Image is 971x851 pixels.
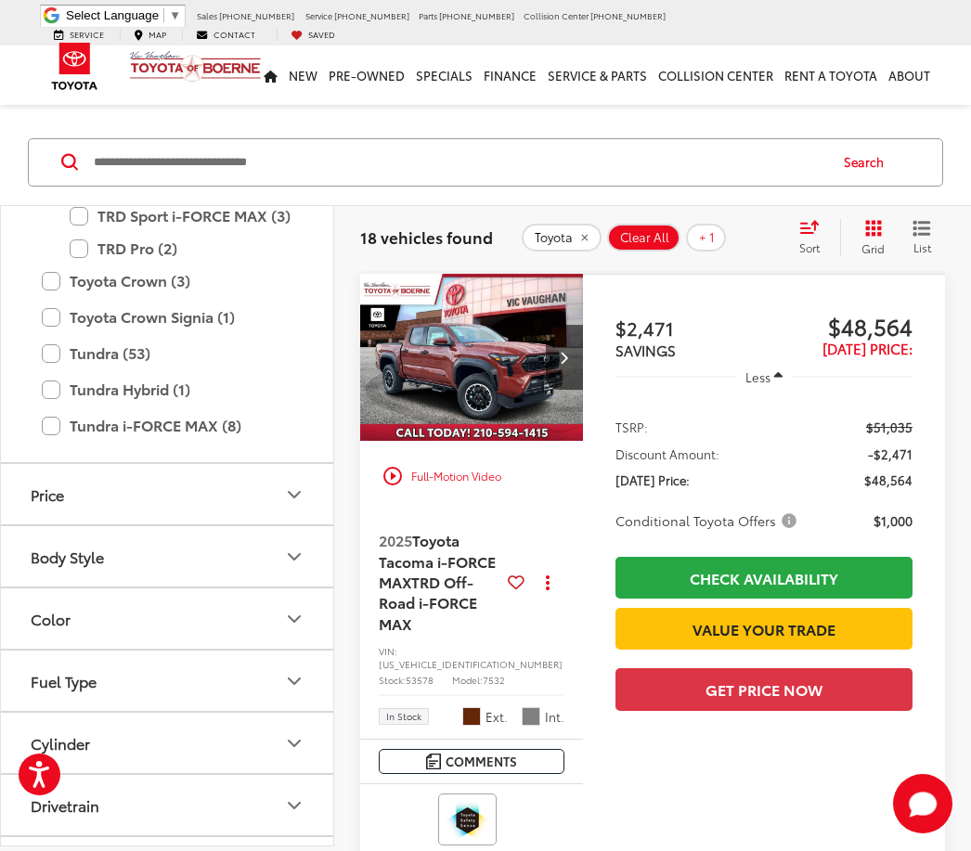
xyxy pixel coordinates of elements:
[70,200,292,232] label: TRD Sport i-FORCE MAX (3)
[1,464,335,524] button: PricePrice
[522,707,540,726] span: Boulder/Black Fabric W/Smoke Silver
[893,774,952,833] svg: Start Chat
[31,548,104,565] div: Body Style
[419,9,437,21] span: Parts
[620,230,669,245] span: Clear All
[615,557,913,599] a: Check Availability
[462,707,481,726] span: Terra
[442,797,493,842] img: Toyota Safety Sense Vic Vaughan Toyota of Boerne Boerne TX
[31,672,97,690] div: Fuel Type
[822,338,913,358] span: [DATE] Price:
[446,753,517,770] span: Comments
[1,775,335,835] button: DrivetrainDrivetrain
[31,796,99,814] div: Drivetrain
[590,9,666,21] span: [PHONE_NUMBER]
[283,546,305,568] div: Body Style
[379,657,563,671] span: [US_VEHICLE_IDENTIFICATION_NUMBER]
[379,530,500,634] a: 2025Toyota Tacoma i-FORCE MAXTRD Off-Road i-FORCE MAX
[524,9,589,21] span: Collision Center
[219,9,294,21] span: [PHONE_NUMBER]
[485,708,508,726] span: Ext.
[868,445,913,463] span: -$2,471
[532,566,564,599] button: Actions
[699,230,715,245] span: + 1
[522,224,602,251] button: remove Toyota
[1,713,335,773] button: CylinderCylinder
[615,608,913,650] a: Value Your Trade
[359,274,585,442] div: 2025 Toyota Tacoma i-FORCE MAX TRD Off-Road i-FORCE MAX 0
[149,28,166,40] span: Map
[861,240,885,256] span: Grid
[379,529,496,592] span: Toyota Tacoma i-FORCE MAX
[653,45,779,105] a: Collision Center
[874,511,913,530] span: $1,000
[615,511,800,530] span: Conditional Toyota Offers
[214,28,255,40] span: Contact
[545,708,564,726] span: Int.
[799,239,820,255] span: Sort
[197,9,217,21] span: Sales
[439,9,514,21] span: [PHONE_NUMBER]
[42,264,292,297] label: Toyota Crown (3)
[129,50,262,83] img: Vic Vaughan Toyota of Boerne
[120,29,180,41] a: Map
[1,651,335,711] button: Fuel TypeFuel Type
[277,29,349,41] a: My Saved Vehicles
[42,301,292,333] label: Toyota Crown Signia (1)
[70,232,292,264] label: TRD Pro (2)
[283,45,323,105] a: New
[283,794,305,817] div: Drivetrain
[426,754,441,769] img: Comments
[31,734,90,752] div: Cylinder
[542,45,653,105] a: Service & Parts: Opens in a new tab
[736,360,792,393] button: Less
[483,673,505,687] span: 7532
[379,529,412,550] span: 2025
[308,28,335,40] span: Saved
[866,418,913,436] span: $51,035
[379,673,406,687] span: Stock:
[1,526,335,587] button: Body StyleBody Style
[607,224,680,251] button: Clear All
[42,337,292,369] label: Tundra (53)
[283,670,305,692] div: Fuel Type
[883,45,936,105] a: About
[546,574,550,589] span: dropdown dots
[359,274,585,443] img: 2025 Toyota Tacoma TRD Off-Road 4WD Double Cab 5-ft bed
[478,45,542,105] a: Finance
[615,418,648,436] span: TSRP:
[323,45,410,105] a: Pre-Owned
[779,45,883,105] a: Rent a Toyota
[334,9,409,21] span: [PHONE_NUMBER]
[379,571,477,634] span: TRD Off-Road i-FORCE MAX
[615,668,913,710] button: Get Price Now
[546,325,583,390] button: Next image
[899,219,945,256] button: List View
[66,8,181,22] a: Select Language​
[893,774,952,833] button: Toggle Chat Window
[1,588,335,649] button: ColorColor
[840,219,899,256] button: Grid View
[283,484,305,506] div: Price
[615,471,690,489] span: [DATE] Price:
[70,28,104,40] span: Service
[40,29,118,41] a: Service
[359,274,585,442] a: 2025 Toyota Tacoma TRD Off-Road 4WD Double Cab 5-ft bed2025 Toyota Tacoma TRD Off-Road 4WD Double...
[826,139,911,186] button: Search
[305,9,332,21] span: Service
[406,673,434,687] span: 53578
[182,29,269,41] a: Contact
[42,409,292,442] label: Tundra i-FORCE MAX (8)
[379,644,397,658] span: VIN:
[615,314,764,342] span: $2,471
[615,445,719,463] span: Discount Amount:
[410,45,478,105] a: Specials
[615,511,803,530] button: Conditional Toyota Offers
[92,140,826,185] form: Search by Make, Model, or Keyword
[386,712,421,721] span: In Stock
[66,8,159,22] span: Select Language
[360,226,493,248] span: 18 vehicles found
[913,239,931,255] span: List
[31,485,64,503] div: Price
[452,673,483,687] span: Model:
